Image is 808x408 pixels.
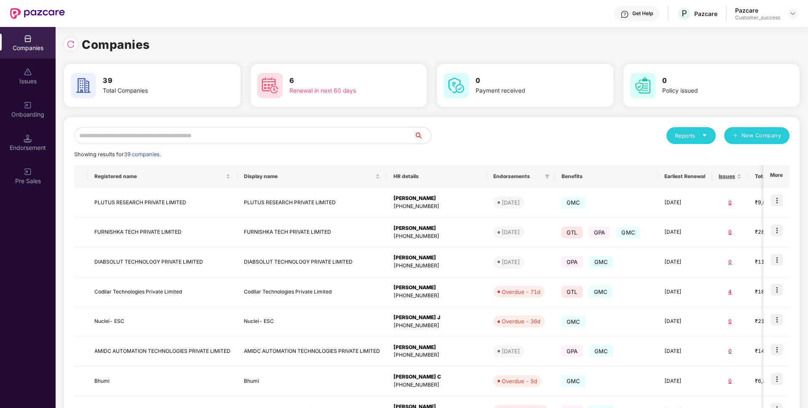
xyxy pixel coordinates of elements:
[103,75,209,86] h3: 39
[724,127,789,144] button: plusNew Company
[589,345,613,357] span: GMC
[88,165,237,188] th: Registered name
[444,73,469,98] img: svg+xml;base64,PHN2ZyB4bWxucz0iaHR0cDovL3d3dy53My5vcmcvMjAwMC9zdmciIHdpZHRoPSI2MCIgaGVpZ2h0PSI2MC...
[632,10,653,17] div: Get Help
[702,133,707,138] span: caret-down
[694,10,717,18] div: Pazcare
[24,134,32,143] img: svg+xml;base64,PHN2ZyB3aWR0aD0iMTQuNSIgaGVpZ2h0PSIxNC41IiB2aWV3Qm94PSIwIDAgMTYgMTYiIGZpbGw9Im5vbm...
[562,256,583,268] span: GPA
[67,40,75,48] img: svg+xml;base64,PHN2ZyBpZD0iUmVsb2FkLTMyeDMyIiB4bWxucz0iaHR0cDovL3d3dy53My5vcmcvMjAwMC9zdmciIHdpZH...
[658,218,712,248] td: [DATE]
[733,133,738,139] span: plus
[82,35,150,54] h1: Companies
[662,75,768,86] h3: 0
[562,197,586,208] span: GMC
[735,6,780,14] div: Pazcare
[88,218,237,248] td: FURNISHKA TECH PRIVATE LIMITED
[88,337,237,367] td: AMIDC AUTOMATION TECHNOLOGIES PRIVATE LIMITED
[414,132,431,139] span: search
[237,218,387,248] td: FURNISHKA TECH PRIVATE LIMITED
[393,284,480,292] div: [PERSON_NAME]
[237,247,387,277] td: DIABSOLUT TECHNOLOGY PRIVATE LIMITED
[555,165,658,188] th: Benefits
[630,73,655,98] img: svg+xml;base64,PHN2ZyB4bWxucz0iaHR0cDovL3d3dy53My5vcmcvMjAwMC9zdmciIHdpZHRoPSI2MCIgaGVpZ2h0PSI2MC...
[719,347,741,355] div: 0
[771,254,783,266] img: icon
[755,258,797,266] div: ₹11,69,830.76
[393,203,480,211] div: [PHONE_NUMBER]
[502,198,520,207] div: [DATE]
[712,165,748,188] th: Issues
[24,35,32,43] img: svg+xml;base64,PHN2ZyBpZD0iQ29tcGFuaWVzIiB4bWxucz0iaHR0cDovL3d3dy53My5vcmcvMjAwMC9zdmciIHdpZHRoPS...
[71,73,96,98] img: svg+xml;base64,PHN2ZyB4bWxucz0iaHR0cDovL3d3dy53My5vcmcvMjAwMC9zdmciIHdpZHRoPSI2MCIgaGVpZ2h0PSI2MC...
[10,8,65,19] img: New Pazcare Logo
[658,307,712,337] td: [DATE]
[24,168,32,176] img: svg+xml;base64,PHN2ZyB3aWR0aD0iMjAiIGhlaWdodD0iMjAiIHZpZXdCb3g9IjAgMCAyMCAyMCIgZmlsbD0ibm9uZSIgeG...
[393,224,480,232] div: [PERSON_NAME]
[393,381,480,389] div: [PHONE_NUMBER]
[257,73,283,98] img: svg+xml;base64,PHN2ZyB4bWxucz0iaHR0cDovL3d3dy53My5vcmcvMjAwMC9zdmciIHdpZHRoPSI2MCIgaGVpZ2h0PSI2MC...
[789,10,796,17] img: svg+xml;base64,PHN2ZyBpZD0iRHJvcGRvd24tMzJ4MzIiIHhtbG5zPSJodHRwOi8vd3d3LnczLm9yZy8yMDAwL3N2ZyIgd2...
[589,256,613,268] span: GMC
[393,292,480,300] div: [PHONE_NUMBER]
[88,188,237,218] td: PLUTUS RESEARCH PRIVATE LIMITED
[658,165,712,188] th: Earliest Renewal
[502,228,520,236] div: [DATE]
[771,195,783,206] img: icon
[24,101,32,109] img: svg+xml;base64,PHN2ZyB3aWR0aD0iMjAiIGhlaWdodD0iMjAiIHZpZXdCb3g9IjAgMCAyMCAyMCIgZmlsbD0ibm9uZSIgeG...
[735,14,780,21] div: Customer_success
[237,337,387,367] td: AMIDC AUTOMATION TECHNOLOGIES PRIVATE LIMITED
[545,174,550,179] span: filter
[502,258,520,266] div: [DATE]
[755,199,797,207] div: ₹9,81,767.08
[393,195,480,203] div: [PERSON_NAME]
[771,344,783,355] img: icon
[589,227,610,238] span: GPA
[502,288,540,296] div: Overdue - 71d
[658,277,712,307] td: [DATE]
[237,165,387,188] th: Display name
[393,314,480,322] div: [PERSON_NAME] J
[393,322,480,330] div: [PHONE_NUMBER]
[387,165,487,188] th: HR details
[562,345,583,357] span: GPA
[719,258,741,266] div: 0
[562,227,583,238] span: GTL
[476,75,582,86] h3: 0
[289,86,396,96] div: Renewal in next 60 days
[658,337,712,367] td: [DATE]
[763,165,789,188] th: More
[771,284,783,296] img: icon
[124,151,161,157] span: 39 companies.
[237,188,387,218] td: PLUTUS RESEARCH PRIVATE LIMITED
[755,347,797,355] div: ₹14,72,898.42
[393,254,480,262] div: [PERSON_NAME]
[719,228,741,236] div: 0
[589,286,613,298] span: GMC
[658,366,712,396] td: [DATE]
[771,314,783,325] img: icon
[237,277,387,307] td: Codilar Technologies Private Limited
[562,375,586,387] span: GMC
[74,151,161,157] span: Showing results for
[748,165,804,188] th: Total Premium
[616,227,640,238] span: GMC
[719,288,741,296] div: 4
[502,347,520,355] div: [DATE]
[755,173,791,180] span: Total Premium
[393,232,480,240] div: [PHONE_NUMBER]
[502,317,540,325] div: Overdue - 36d
[562,316,586,328] span: GMC
[393,344,480,352] div: [PERSON_NAME]
[755,228,797,236] div: ₹28,17,206.34
[237,307,387,337] td: Nuclei- ESC
[88,277,237,307] td: Codilar Technologies Private Limited
[675,131,707,140] div: Reports
[719,173,735,180] span: Issues
[88,307,237,337] td: Nuclei- ESC
[237,366,387,396] td: Bhumi
[543,171,551,181] span: filter
[658,247,712,277] td: [DATE]
[771,373,783,385] img: icon
[502,377,537,385] div: Overdue - 5d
